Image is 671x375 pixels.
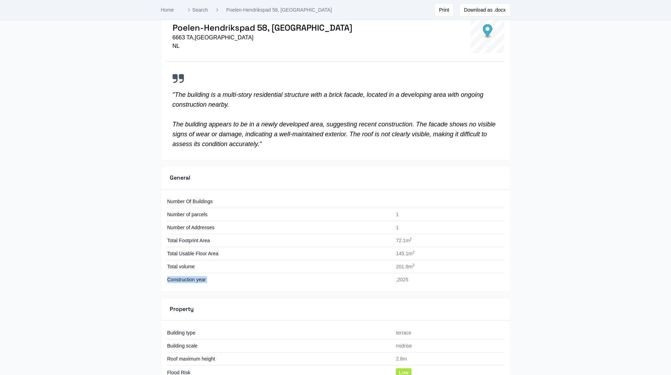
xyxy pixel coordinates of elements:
[167,260,392,273] td: Total volume
[459,3,510,17] button: Download as .docx
[167,326,392,339] td: Building type
[392,352,504,365] td: 2.8m
[173,90,499,149] p: " The building is a multi-story residential structure with a brick facade, located in a developin...
[167,234,392,247] td: Total Footprint Area
[226,6,332,13] a: Poelen-Hendrikspad 58, [GEOGRAPHIC_DATA]
[170,305,194,313] h3: Property
[170,174,190,182] h3: General
[173,22,352,33] h1: Poelen-Hendrikspad 58, [GEOGRAPHIC_DATA]
[392,208,504,221] td: 1
[167,195,392,208] td: Number Of Buildings
[434,3,454,17] button: Print
[167,352,392,365] td: Roof maximum height
[392,221,504,234] td: 1
[161,7,174,13] a: Home
[392,234,504,247] td: 72.1 m
[167,221,392,234] td: Number of Addresses
[392,326,504,339] td: terrace
[167,247,392,260] td: Total Usable Floor Area
[412,263,415,267] sup: 3
[167,273,392,286] td: Construction year
[173,42,352,50] p: NL
[392,273,504,286] td: ,2025
[167,208,392,221] td: Number of parcels
[392,247,504,260] td: 145.1 m
[412,250,415,254] sup: 2
[392,339,504,352] td: midrise
[167,339,392,352] td: Building scale
[392,260,504,273] td: 201.8 m
[410,237,412,241] sup: 2
[173,33,352,42] p: 6663 TA , [GEOGRAPHIC_DATA]
[185,6,208,13] a: Search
